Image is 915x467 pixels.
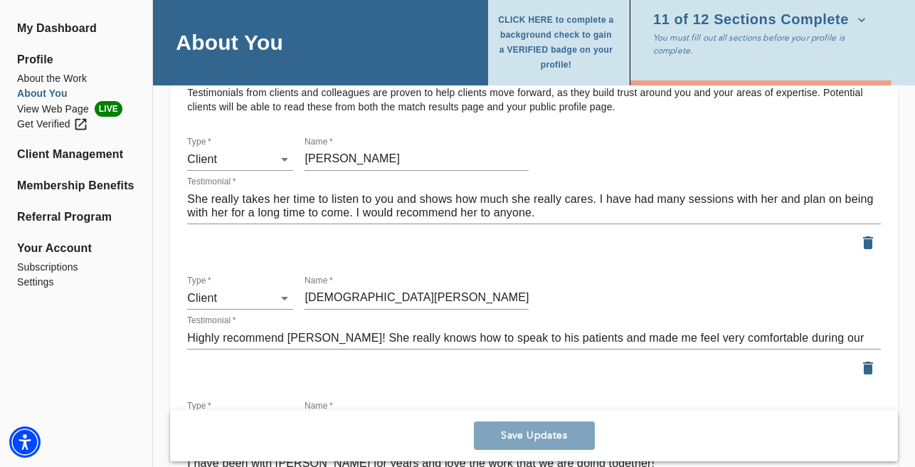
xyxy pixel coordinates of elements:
label: Name [305,402,333,410]
p: You must fill out all sections before your profile is complete. [653,31,875,57]
a: Subscriptions [17,260,135,275]
label: Testimonial [187,316,236,325]
span: LIVE [95,101,122,117]
p: Testimonials from clients and colleagues are proven to help clients move forward, as they build t... [187,85,881,114]
a: About You [17,86,135,101]
a: View Web PageLIVE [17,101,135,117]
h4: About You [176,29,283,56]
label: Type [187,402,211,410]
a: Membership Benefits [17,177,135,194]
label: Type [187,276,211,285]
a: Settings [17,275,135,290]
button: CLICK HERE to complete a background check to gain a VERIFIED badge on your profile! [497,9,621,77]
textarea: She really takes her time to listen to you and shows how much she really cares. I have had many s... [187,192,881,219]
a: Referral Program [17,209,135,226]
span: Profile [17,51,135,68]
label: Testimonial [187,177,236,186]
a: Get Verified [17,117,135,132]
span: CLICK HERE to complete a background check to gain a VERIFIED badge on your profile! [497,13,615,73]
label: Name [305,276,333,285]
button: 11 of 12 Sections Complete [653,9,872,31]
a: My Dashboard [17,20,135,37]
div: Accessibility Menu [9,426,41,458]
span: 11 of 12 Sections Complete [653,13,866,27]
label: Type [187,137,211,146]
div: Client [187,287,293,310]
span: Your Account [17,240,135,257]
a: About the Work [17,71,135,86]
div: Get Verified [17,117,88,132]
a: Client Management [17,146,135,163]
li: View Web Page [17,101,135,117]
textarea: Highly recommend [PERSON_NAME]! She really knows how to speak to his patients and made me feel ve... [187,331,881,345]
label: Name [305,137,333,146]
div: Client [187,148,293,171]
